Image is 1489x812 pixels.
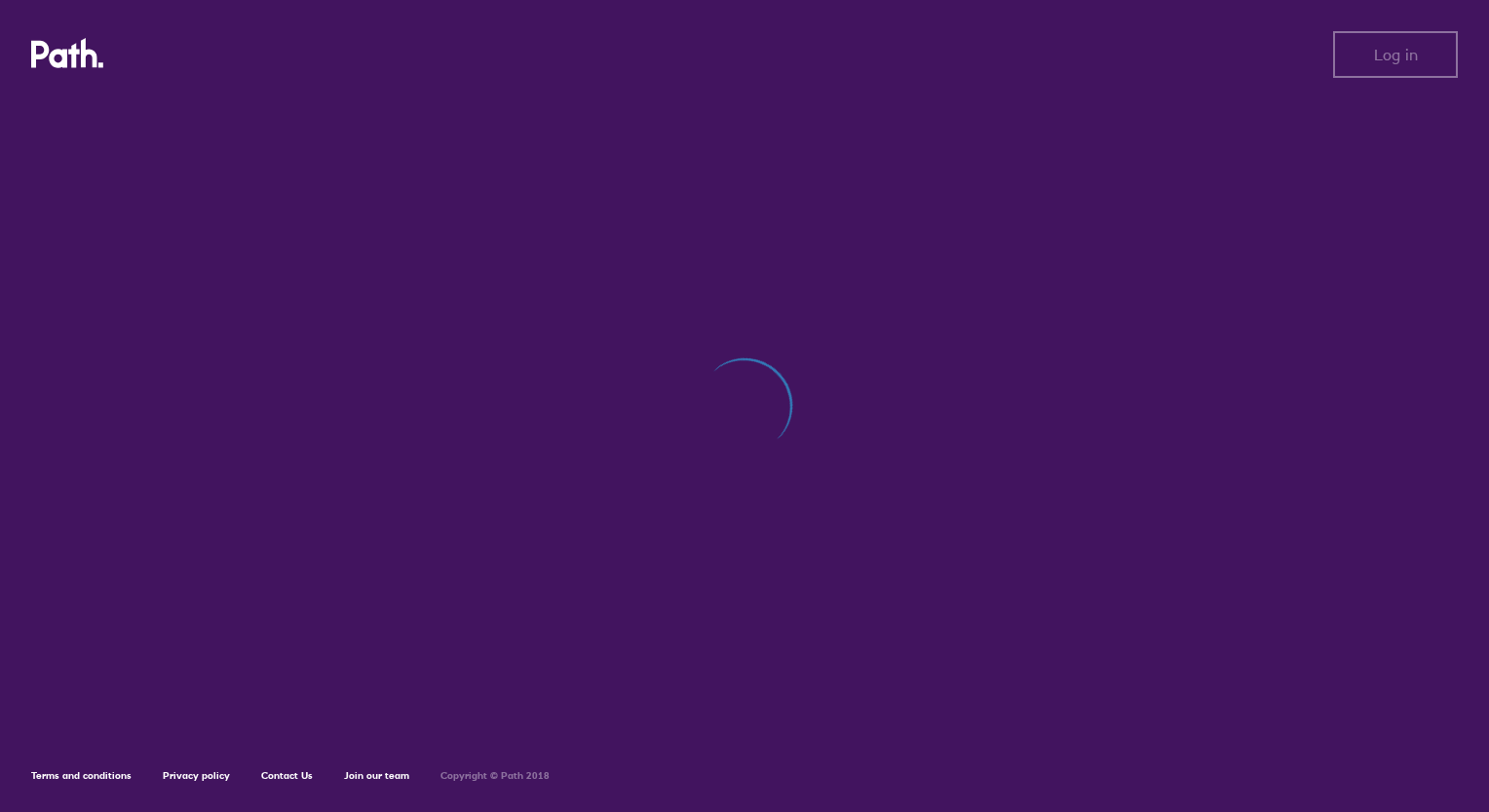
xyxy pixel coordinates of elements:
a: Join our team [344,769,409,782]
a: Contact Us [261,769,313,782]
span: Log in [1374,46,1418,63]
a: Privacy policy [163,769,230,782]
h6: Copyright © Path 2018 [440,770,550,782]
a: Terms and conditions [31,769,132,782]
button: Log in [1333,31,1458,78]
